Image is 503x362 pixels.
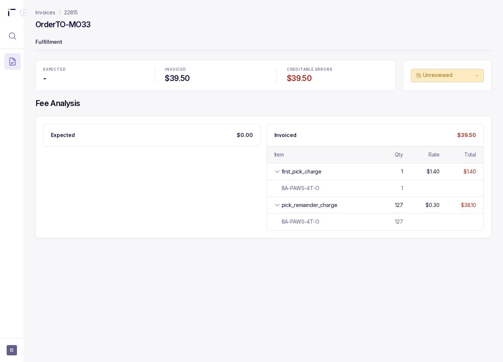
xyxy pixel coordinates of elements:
div: 1 [401,168,403,175]
a: 22815 [64,9,78,16]
div: Collapse Icon [19,8,28,17]
div: Rate [429,151,439,158]
h4: Order TO-MO33 [35,20,90,30]
h4: $39.50 [165,73,266,84]
p: EXPECTED [43,67,144,72]
div: Item [274,151,284,158]
div: BA-PAWS-4T-O [274,218,319,225]
div: 1 [401,184,403,192]
div: $1.40 [427,168,439,175]
button: Menu Icon Button MagnifyingGlassIcon [4,28,21,44]
button: User initials [7,345,17,355]
div: BA-PAWS-4T-O [274,184,319,192]
p: INVOICED [165,67,266,72]
button: Unreviewed [411,69,484,82]
nav: breadcrumb [35,9,78,16]
div: $38.10 [461,201,476,209]
p: Invoiced [274,131,296,139]
p: Fulfillment [35,35,492,50]
div: $1.40 [464,168,476,175]
div: Qty [395,151,403,158]
a: Invoices [35,9,55,16]
p: CREDITABLE ERRORS [287,67,388,72]
div: 127 [395,218,403,225]
p: Unreviewed [423,71,473,79]
h4: Fee Analysis [35,98,492,109]
div: Total [464,151,476,158]
div: 127 [395,201,403,209]
h4: $39.50 [287,73,388,84]
p: $39.50 [457,131,476,139]
div: $0.30 [426,201,439,209]
div: pick_remainder_charge [282,201,337,209]
p: $0.00 [237,131,253,139]
p: Expected [51,131,75,139]
div: first_pick_charge [282,168,322,175]
h4: - [43,73,144,84]
button: Menu Icon Button DocumentTextIcon [4,53,21,70]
